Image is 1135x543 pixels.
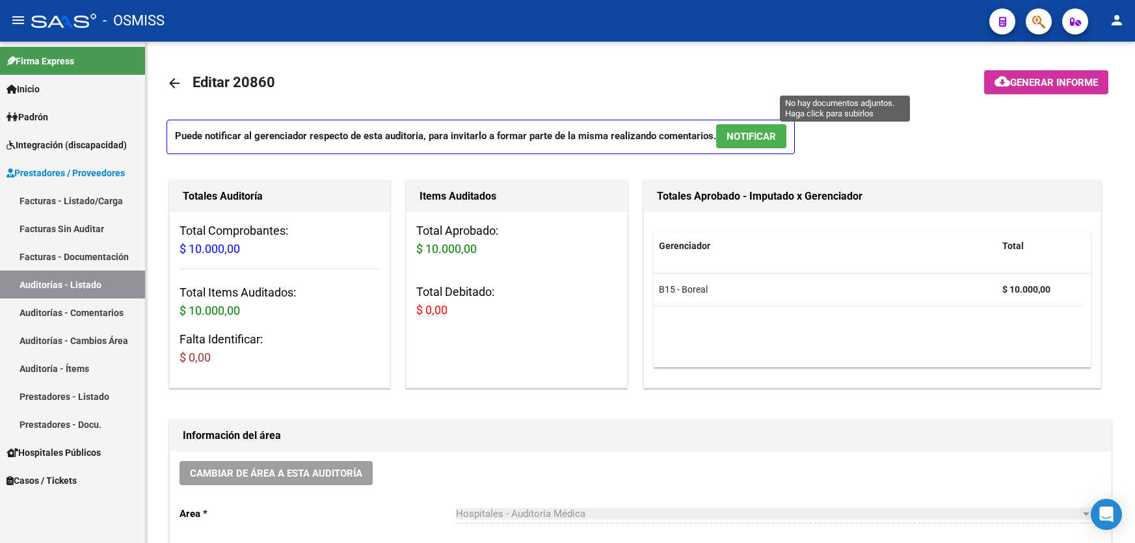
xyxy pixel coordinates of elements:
span: Generar informe [1010,77,1098,88]
h3: Total Aprobado: [416,222,617,258]
h3: Total Debitado: [416,283,617,319]
button: Cambiar de área a esta auditoría [180,461,373,485]
div: Open Intercom Messenger [1091,499,1122,530]
mat-icon: arrow_back [167,75,182,91]
span: B15 - Boreal [659,284,708,295]
span: Editar 20860 [193,74,275,90]
span: Padrón [7,110,48,124]
datatable-header-cell: Total [997,232,1082,260]
h1: Items Auditados [420,186,613,207]
button: Generar informe [984,70,1108,94]
span: Hospitales Públicos [7,445,101,460]
h1: Totales Aprobado - Imputado x Gerenciador [657,186,1088,207]
h1: Información del área [183,425,1098,446]
span: Integración (discapacidad) [7,138,127,152]
span: Hospitales - Auditoría Médica [456,508,585,520]
strong: $ 10.000,00 [1002,284,1050,295]
span: - OSMISS [103,7,165,35]
button: NOTIFICAR [716,124,786,148]
span: NOTIFICAR [727,131,776,142]
mat-icon: person [1109,12,1125,28]
span: $ 0,00 [416,303,447,317]
span: Gerenciador [659,241,710,251]
p: Area * [180,507,456,521]
h3: Falta Identificar: [180,330,380,367]
mat-icon: menu [10,12,26,28]
span: Casos / Tickets [7,473,77,488]
span: Total [1002,241,1024,251]
p: Puede notificar al gerenciador respecto de esta auditoria, para invitarlo a formar parte de la mi... [167,120,795,154]
span: $ 10.000,00 [180,242,240,256]
span: Inicio [7,82,40,96]
span: $ 10.000,00 [180,304,240,317]
span: Prestadores / Proveedores [7,166,125,180]
h3: Total Items Auditados: [180,284,380,320]
span: Firma Express [7,54,74,68]
span: $ 10.000,00 [416,242,477,256]
datatable-header-cell: Gerenciador [654,232,997,260]
mat-icon: cloud_download [995,73,1010,89]
span: $ 0,00 [180,351,211,364]
h1: Totales Auditoría [183,186,377,207]
h3: Total Comprobantes: [180,222,380,258]
span: Cambiar de área a esta auditoría [190,468,362,479]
